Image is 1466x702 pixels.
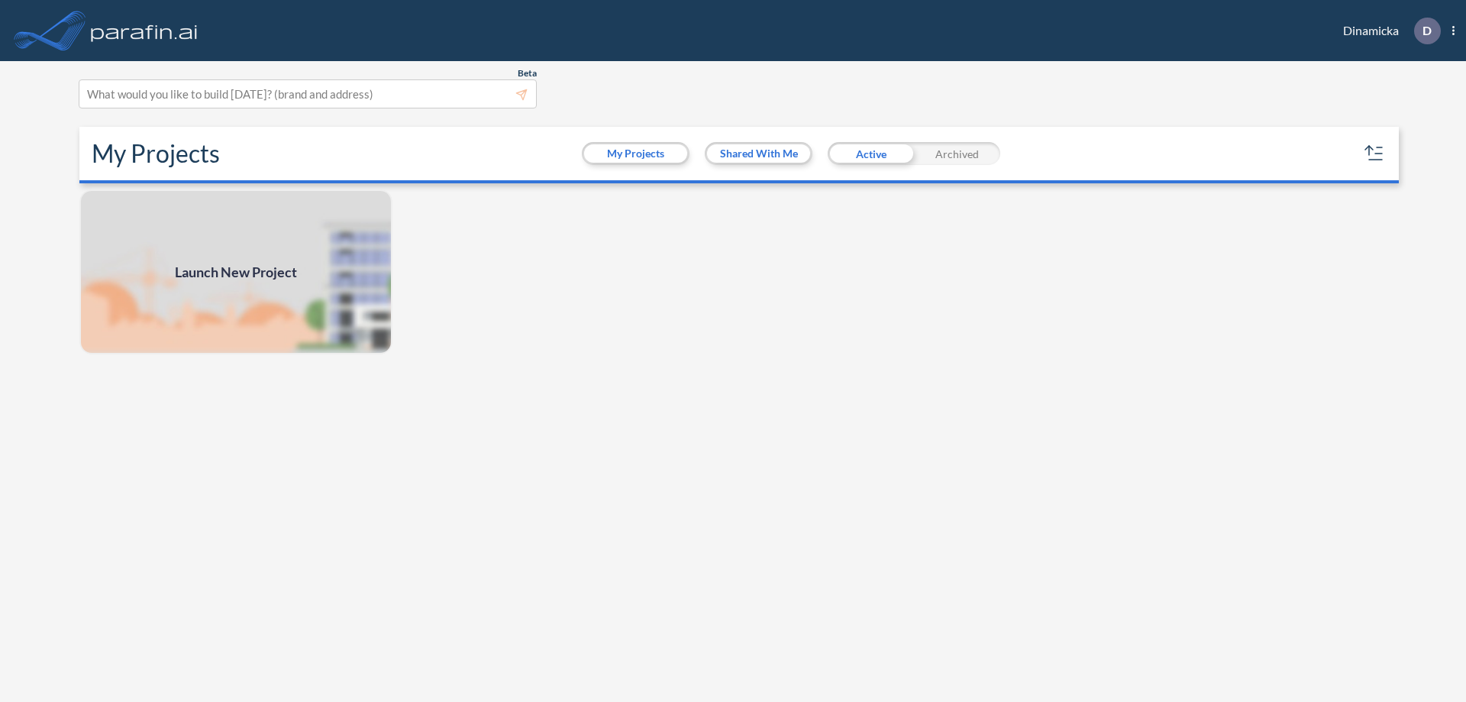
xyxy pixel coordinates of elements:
[1362,141,1387,166] button: sort
[79,189,392,354] img: add
[175,262,297,283] span: Launch New Project
[88,15,201,46] img: logo
[79,189,392,354] a: Launch New Project
[1320,18,1455,44] div: Dinamicka
[707,144,810,163] button: Shared With Me
[584,144,687,163] button: My Projects
[914,142,1000,165] div: Archived
[828,142,914,165] div: Active
[518,67,537,79] span: Beta
[1422,24,1432,37] p: D
[92,139,220,168] h2: My Projects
